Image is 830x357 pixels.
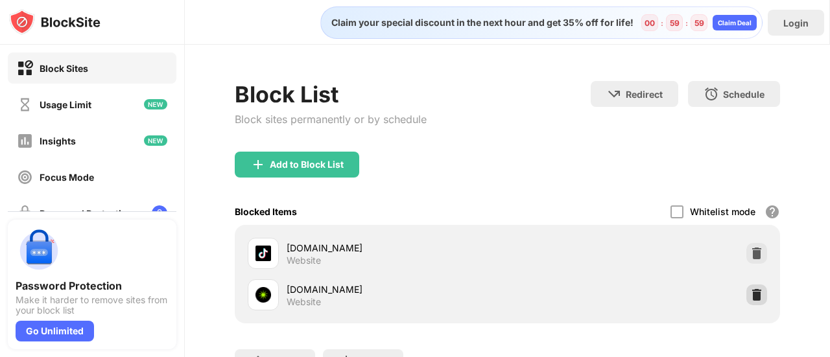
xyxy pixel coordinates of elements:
[270,159,344,170] div: Add to Block List
[17,60,33,76] img: block-on.svg
[17,133,33,149] img: insights-off.svg
[16,321,94,341] div: Go Unlimited
[152,205,167,221] img: lock-menu.svg
[683,16,691,30] div: :
[626,89,663,100] div: Redirect
[287,296,321,308] div: Website
[40,208,133,219] div: Password Protection
[235,206,297,217] div: Blocked Items
[694,18,704,28] div: 59
[783,17,809,29] div: Login
[144,99,167,109] img: new-icon.svg
[255,246,271,261] img: favicons
[324,17,634,29] div: Claim your special discount in the next hour and get 35% off for life!
[144,135,167,146] img: new-icon.svg
[16,227,62,274] img: push-password-protection.svg
[723,89,765,100] div: Schedule
[658,16,666,30] div: :
[40,172,94,183] div: Focus Mode
[16,279,169,292] div: Password Protection
[17,169,33,185] img: focus-off.svg
[235,113,427,126] div: Block sites permanently or by schedule
[670,18,680,28] div: 59
[235,81,427,108] div: Block List
[255,287,271,303] img: favicons
[645,18,655,28] div: 00
[718,19,752,27] div: Claim Deal
[40,63,88,74] div: Block Sites
[17,205,33,222] img: password-protection-off.svg
[16,295,169,316] div: Make it harder to remove sites from your block list
[40,99,91,110] div: Usage Limit
[287,255,321,266] div: Website
[690,206,755,217] div: Whitelist mode
[40,135,76,146] div: Insights
[287,282,508,296] div: [DOMAIN_NAME]
[287,241,508,255] div: [DOMAIN_NAME]
[17,97,33,113] img: time-usage-off.svg
[9,9,101,35] img: logo-blocksite.svg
